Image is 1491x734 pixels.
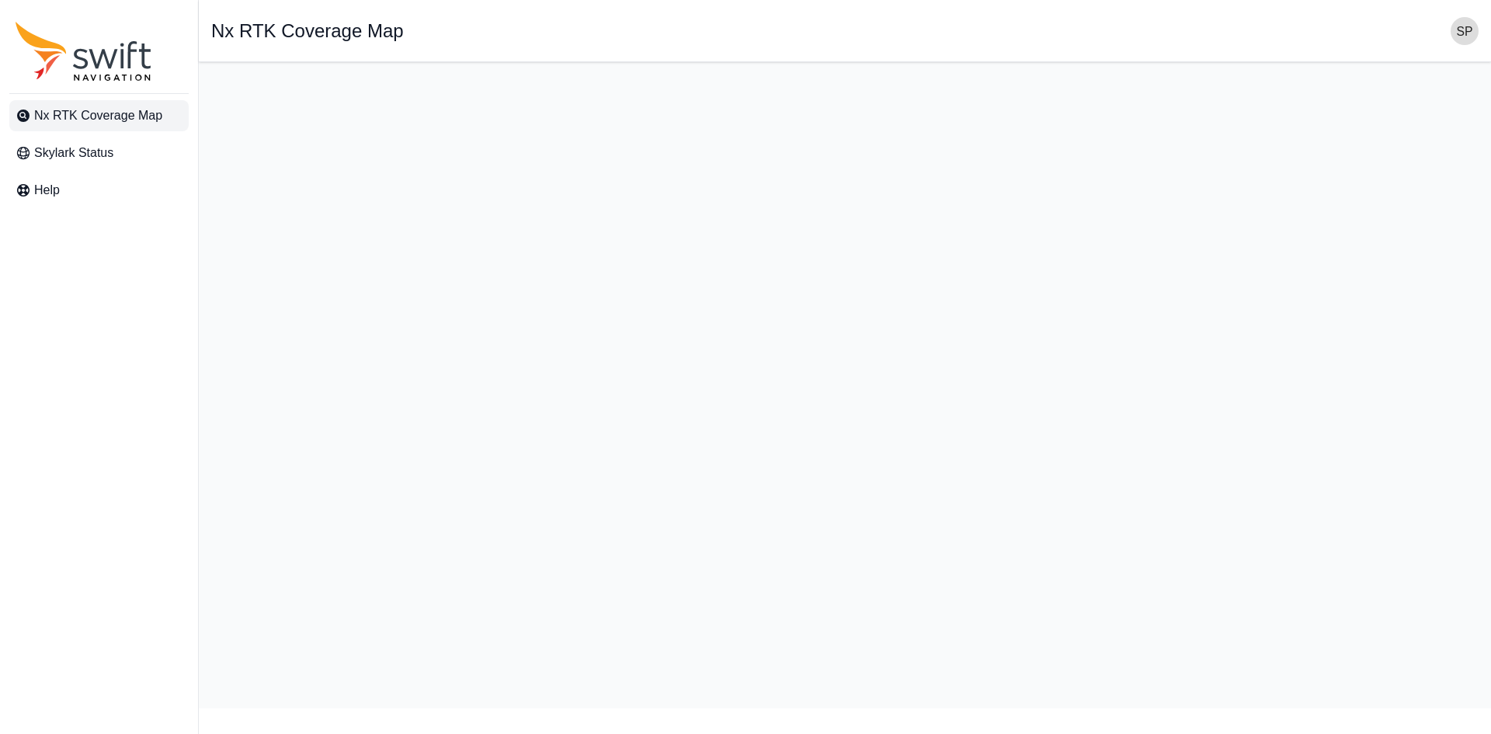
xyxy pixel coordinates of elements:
[9,100,189,131] a: Nx RTK Coverage Map
[211,22,404,40] h1: Nx RTK Coverage Map
[9,175,189,206] a: Help
[34,144,113,162] span: Skylark Status
[34,106,162,125] span: Nx RTK Coverage Map
[34,181,60,200] span: Help
[211,75,1479,696] iframe: RTK Map
[1451,17,1479,45] img: user photo
[9,137,189,169] a: Skylark Status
